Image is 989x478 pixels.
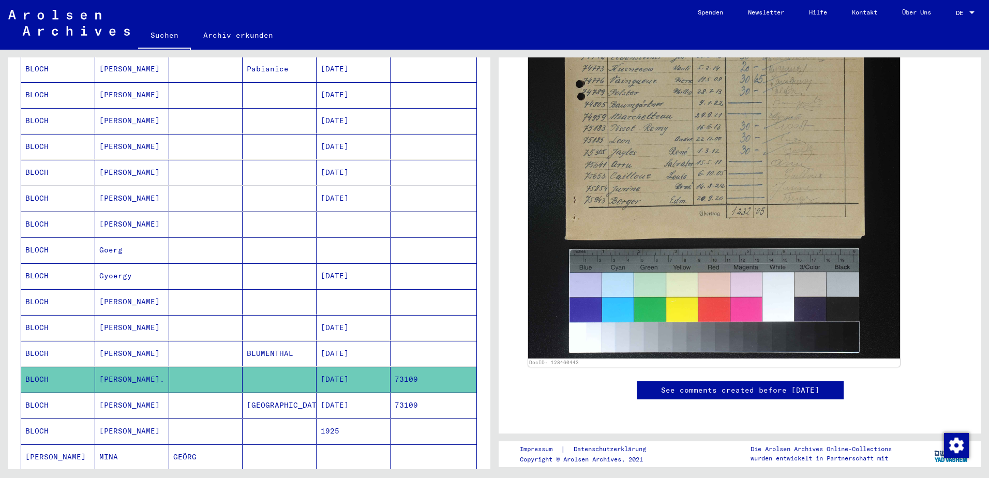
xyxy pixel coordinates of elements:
[317,393,391,418] mat-cell: [DATE]
[317,108,391,133] mat-cell: [DATE]
[21,108,95,133] mat-cell: BLOCH
[95,367,169,392] mat-cell: [PERSON_NAME].
[95,315,169,340] mat-cell: [PERSON_NAME]
[317,367,391,392] mat-cell: [DATE]
[95,212,169,237] mat-cell: [PERSON_NAME]
[243,56,317,82] mat-cell: Pabianice
[943,432,968,457] div: Zustimmung ändern
[95,108,169,133] mat-cell: [PERSON_NAME]
[21,393,95,418] mat-cell: BLOCH
[169,444,243,470] mat-cell: GEÖRG
[95,289,169,315] mat-cell: [PERSON_NAME]
[317,186,391,211] mat-cell: [DATE]
[21,367,95,392] mat-cell: BLOCH
[317,315,391,340] mat-cell: [DATE]
[21,160,95,185] mat-cell: BLOCH
[21,212,95,237] mat-cell: BLOCH
[21,444,95,470] mat-cell: [PERSON_NAME]
[95,263,169,289] mat-cell: Gyoergy
[95,237,169,263] mat-cell: Goerg
[243,393,317,418] mat-cell: [GEOGRAPHIC_DATA]
[95,134,169,159] mat-cell: [PERSON_NAME]
[317,419,391,444] mat-cell: 1925
[21,341,95,366] mat-cell: BLOCH
[191,23,286,48] a: Archiv erkunden
[520,455,658,464] p: Copyright © Arolsen Archives, 2021
[95,393,169,418] mat-cell: [PERSON_NAME]
[95,56,169,82] mat-cell: [PERSON_NAME]
[932,441,971,467] img: yv_logo.png
[391,393,476,418] mat-cell: 73109
[944,433,969,458] img: Zustimmung ändern
[21,289,95,315] mat-cell: BLOCH
[95,444,169,470] mat-cell: MINA
[565,444,658,455] a: Datenschutzerklärung
[21,82,95,108] mat-cell: BLOCH
[21,315,95,340] mat-cell: BLOCH
[317,134,391,159] mat-cell: [DATE]
[317,341,391,366] mat-cell: [DATE]
[95,82,169,108] mat-cell: [PERSON_NAME]
[95,419,169,444] mat-cell: [PERSON_NAME]
[391,367,476,392] mat-cell: 73109
[661,385,819,396] a: See comments created before [DATE]
[21,419,95,444] mat-cell: BLOCH
[751,454,892,463] p: wurden entwickelt in Partnerschaft mit
[317,263,391,289] mat-cell: [DATE]
[138,23,191,50] a: Suchen
[956,9,967,17] span: DE
[21,186,95,211] mat-cell: BLOCH
[21,56,95,82] mat-cell: BLOCH
[520,444,561,455] a: Impressum
[751,444,892,454] p: Die Arolsen Archives Online-Collections
[317,160,391,185] mat-cell: [DATE]
[243,341,317,366] mat-cell: BLUMENTHAL
[529,360,579,365] a: DocID: 128460443
[317,82,391,108] mat-cell: [DATE]
[95,341,169,366] mat-cell: [PERSON_NAME]
[95,186,169,211] mat-cell: [PERSON_NAME]
[21,134,95,159] mat-cell: BLOCH
[317,56,391,82] mat-cell: [DATE]
[520,444,658,455] div: |
[21,263,95,289] mat-cell: BLOCH
[95,160,169,185] mat-cell: [PERSON_NAME]
[21,237,95,263] mat-cell: BLOCH
[8,10,130,36] img: Arolsen_neg.svg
